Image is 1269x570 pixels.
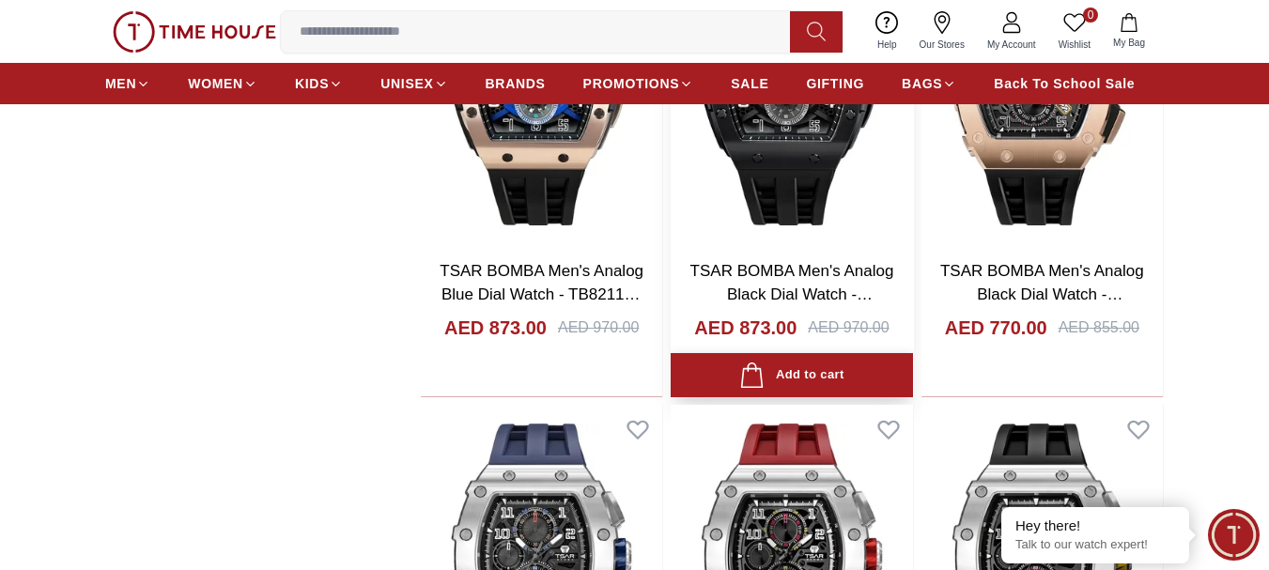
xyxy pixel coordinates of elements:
a: BAGS [902,67,956,100]
a: Back To School Sale [994,67,1135,100]
a: WOMEN [188,67,257,100]
span: Help [870,38,905,52]
a: MEN [105,67,150,100]
div: AED 970.00 [558,316,639,339]
span: BAGS [902,74,942,93]
h4: AED 873.00 [444,315,547,341]
div: AED 970.00 [808,316,889,339]
a: TSAR BOMBA Men's Analog Blue Dial Watch - TB8211Q-05 [440,262,643,328]
a: GIFTING [806,67,864,100]
span: Back To School Sale [994,74,1135,93]
a: TSAR BOMBA Men's Analog Black Dial Watch - TB8204Q-35 [940,262,1144,328]
a: UNISEX [380,67,447,100]
span: My Account [980,38,1044,52]
a: BRANDS [486,67,546,100]
h4: AED 873.00 [694,315,797,341]
span: KIDS [295,74,329,93]
div: Hey there! [1015,516,1175,535]
a: PROMOTIONS [583,67,694,100]
div: AED 855.00 [1059,316,1139,339]
img: ... [113,11,276,53]
a: TSAR BOMBA Men's Analog Black Dial Watch - TB8211Q-04 [690,262,894,328]
button: My Bag [1102,9,1156,54]
a: KIDS [295,67,343,100]
a: Our Stores [908,8,976,55]
span: UNISEX [380,74,433,93]
span: MEN [105,74,136,93]
span: WOMEN [188,74,243,93]
span: Our Stores [912,38,972,52]
span: Wishlist [1051,38,1098,52]
span: 0 [1083,8,1098,23]
span: SALE [731,74,768,93]
span: BRANDS [486,74,546,93]
a: SALE [731,67,768,100]
span: PROMOTIONS [583,74,680,93]
button: Add to cart [671,353,912,397]
p: Talk to our watch expert! [1015,537,1175,553]
a: Help [866,8,908,55]
div: Add to cart [739,362,843,388]
div: Chat Widget [1208,509,1260,561]
span: My Bag [1106,36,1153,50]
a: 0Wishlist [1047,8,1102,55]
h4: AED 770.00 [945,315,1047,341]
span: GIFTING [806,74,864,93]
